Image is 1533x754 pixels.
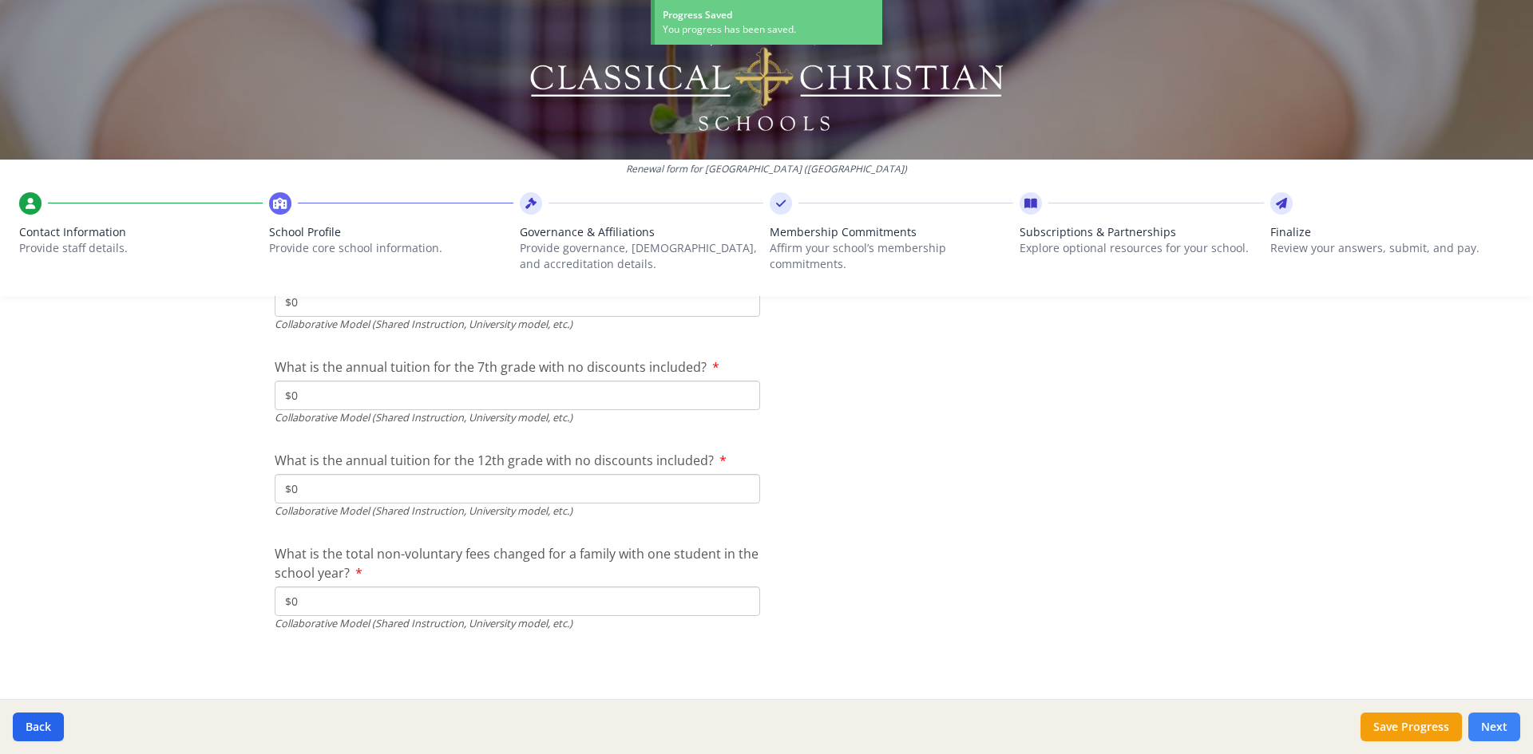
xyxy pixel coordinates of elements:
[663,8,874,22] div: Progress Saved
[1468,713,1520,741] button: Next
[275,317,760,332] div: Collaborative Model (Shared Instruction, University model, etc.)
[269,224,513,240] span: School Profile
[520,240,763,272] p: Provide governance, [DEMOGRAPHIC_DATA], and accreditation details.
[663,22,874,37] div: You progress has been saved.
[275,358,707,376] span: What is the annual tuition for the 7th grade with no discounts included?
[275,545,759,582] span: What is the total non-voluntary fees changed for a family with one student in the school year?
[275,452,714,469] span: What is the annual tuition for the 12th grade with no discounts included?
[275,410,760,425] div: Collaborative Model (Shared Instruction, University model, etc.)
[528,24,1006,136] img: Logo
[19,224,263,240] span: Contact Information
[275,503,760,519] div: Collaborative Model (Shared Instruction, University model, etc.)
[1020,240,1263,256] p: Explore optional resources for your school.
[269,240,513,256] p: Provide core school information.
[275,616,760,631] div: Collaborative Model (Shared Instruction, University model, etc.)
[1361,713,1462,741] button: Save Progress
[1270,224,1514,240] span: Finalize
[770,224,1013,240] span: Membership Commitments
[1020,224,1263,240] span: Subscriptions & Partnerships
[19,240,263,256] p: Provide staff details.
[770,240,1013,272] p: Affirm your school’s membership commitments.
[13,713,64,741] button: Back
[1270,240,1514,256] p: Review your answers, submit, and pay.
[520,224,763,240] span: Governance & Affiliations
